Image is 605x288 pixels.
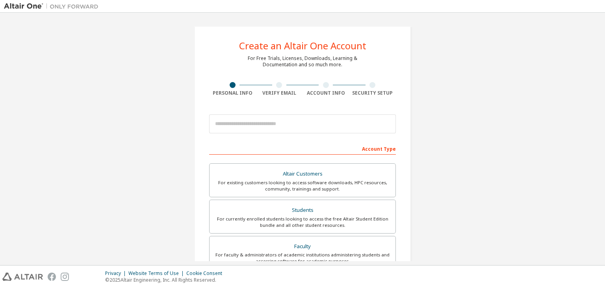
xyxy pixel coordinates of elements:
div: Cookie Consent [186,270,227,277]
div: For Free Trials, Licenses, Downloads, Learning & Documentation and so much more. [248,55,357,68]
div: Security Setup [349,90,396,96]
p: © 2025 Altair Engineering, Inc. All Rights Reserved. [105,277,227,283]
div: Account Info [302,90,349,96]
img: Altair One [4,2,102,10]
div: Account Type [209,142,396,155]
div: Altair Customers [214,168,391,180]
div: Faculty [214,241,391,252]
div: Privacy [105,270,128,277]
div: Create an Altair One Account [239,41,366,50]
div: Verify Email [256,90,303,96]
img: facebook.svg [48,273,56,281]
div: For currently enrolled students looking to access the free Altair Student Edition bundle and all ... [214,216,391,228]
div: Students [214,205,391,216]
div: Website Terms of Use [128,270,186,277]
div: For existing customers looking to access software downloads, HPC resources, community, trainings ... [214,180,391,192]
img: altair_logo.svg [2,273,43,281]
div: For faculty & administrators of academic institutions administering students and accessing softwa... [214,252,391,264]
div: Personal Info [209,90,256,96]
img: instagram.svg [61,273,69,281]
